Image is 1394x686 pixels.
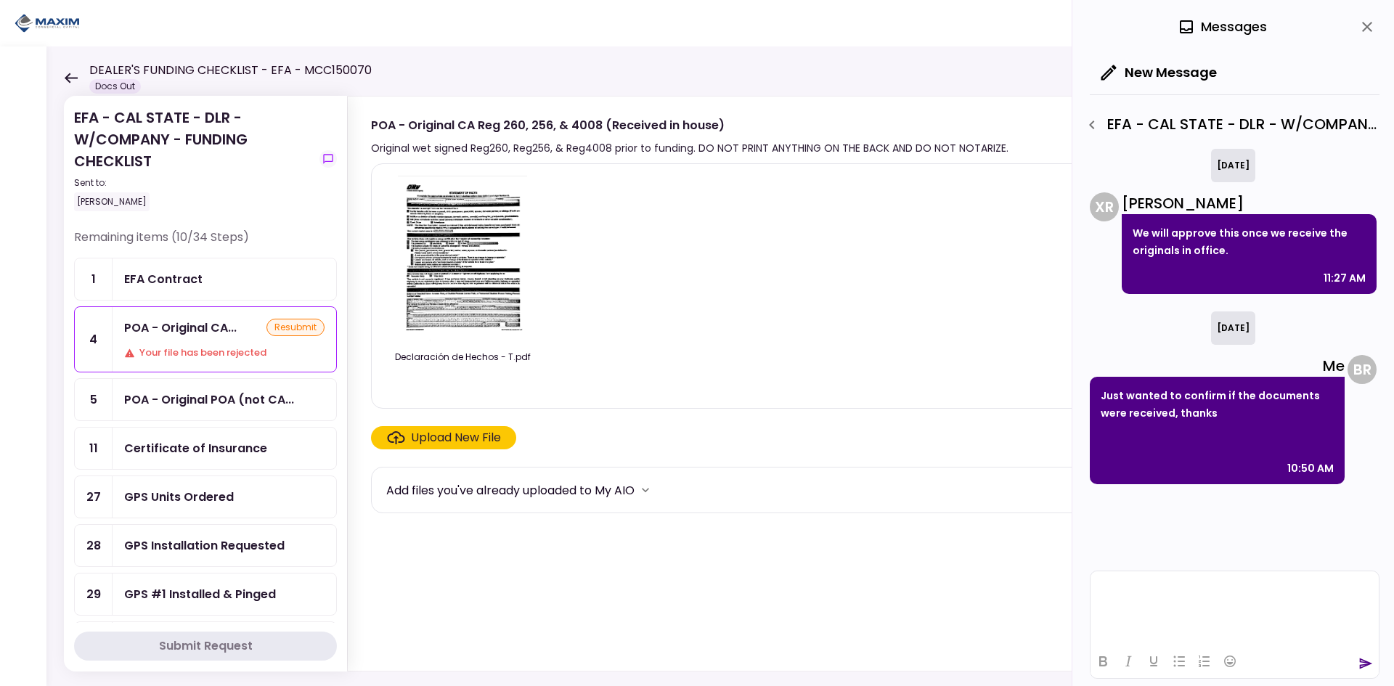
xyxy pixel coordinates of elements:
a: 5POA - Original POA (not CA or GA) (Received in house) [74,378,337,421]
button: Italic [1116,651,1141,671]
div: [PERSON_NAME] [1122,192,1377,214]
button: Emojis [1218,651,1242,671]
img: Partner icon [15,12,80,34]
div: 1 [75,258,113,300]
div: 4 [75,307,113,372]
button: Underline [1141,651,1166,671]
a: 11Certificate of Insurance [74,427,337,470]
div: resubmit [266,319,325,336]
div: 10:50 AM [1287,460,1334,477]
button: Submit Request [74,632,337,661]
div: EFA - CAL STATE - DLR - W/COMPANY - FUNDING CHECKLIST - POA - Original CA Reg 260, 256, & 4008 (R... [1080,113,1379,137]
a: 30GPS #2 Installed & Pinged [74,621,337,664]
div: EFA Contract [124,270,203,288]
div: Add files you've already uploaded to My AIO [386,481,635,499]
a: 28GPS Installation Requested [74,524,337,567]
a: 4POA - Original CA Reg 260, 256, & 4008 (Received in house)resubmitYour file has been rejected [74,306,337,372]
div: B R [1348,355,1377,384]
div: 28 [75,525,113,566]
div: 11 [75,428,113,469]
button: more [635,479,656,501]
div: POA - Original CA Reg 260, 256, & 4008 (Received in house) [124,319,237,337]
div: GPS Units Ordered [124,488,234,506]
div: Me [1090,355,1345,377]
div: Certificate of Insurance [124,439,267,457]
span: Click here to upload the required document [371,426,516,449]
div: 29 [75,573,113,615]
div: Submit Request [159,637,253,655]
div: EFA - CAL STATE - DLR - W/COMPANY - FUNDING CHECKLIST [74,107,314,211]
div: Your file has been rejected [124,346,325,360]
button: close [1355,15,1379,39]
div: POA - Original CA Reg 260, 256, & 4008 (Received in house) [371,116,1008,134]
div: 11:27 AM [1324,269,1366,287]
button: show-messages [319,150,337,168]
button: Numbered list [1192,651,1217,671]
div: [PERSON_NAME] [74,192,150,211]
iframe: Rich Text Area [1091,571,1379,644]
div: 5 [75,379,113,420]
h1: DEALER'S FUNDING CHECKLIST - EFA - MCC150070 [89,62,372,79]
div: 30 [75,622,113,663]
p: We will approve this once we receive the originals in office. [1133,224,1366,259]
button: Bold [1091,651,1115,671]
div: POA - Original POA (not CA or GA) (Received in house) [124,391,294,409]
div: Declaración de Hechos - T.pdf [386,351,539,364]
p: Just wanted to confirm if the documents were received, thanks [1101,387,1334,422]
a: 1EFA Contract [74,258,337,301]
div: Remaining items (10/34 Steps) [74,229,337,258]
div: [DATE] [1211,311,1255,345]
div: 27 [75,476,113,518]
div: POA - Original CA Reg 260, 256, & 4008 (Received in house)Original wet signed Reg260, Reg256, & R... [347,96,1365,671]
div: Messages [1178,16,1267,38]
div: GPS #1 Installed & Pinged [124,585,276,603]
button: send [1358,656,1373,671]
div: GPS Installation Requested [124,536,285,555]
div: Sent to: [74,176,314,189]
a: 29GPS #1 Installed & Pinged [74,573,337,616]
a: 27GPS Units Ordered [74,475,337,518]
div: [DATE] [1211,149,1255,182]
div: Original wet signed Reg260, Reg256, & Reg4008 prior to funding. DO NOT PRINT ANYTHING ON THE BACK... [371,139,1008,157]
button: New Message [1090,54,1228,91]
div: X R [1090,192,1119,221]
div: Docs Out [89,79,141,94]
div: Upload New File [411,429,501,446]
button: Bullet list [1167,651,1191,671]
